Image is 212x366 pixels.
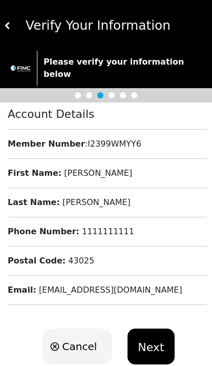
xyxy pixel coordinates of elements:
div: [PERSON_NAME] [8,167,207,179]
div: : I2399WMYY6 [8,138,207,150]
b: Last Name : [8,197,60,207]
div: Verify Your Information [11,16,207,35]
div: 1111111111 [8,226,207,238]
img: white carat left [4,22,11,29]
button: Cancel [43,329,112,364]
strong: Please verify your information below [44,57,184,79]
div: 43025 [8,255,207,267]
img: trx now logo [10,65,31,72]
div: [PERSON_NAME] [8,196,207,209]
h4: Account Details [8,108,207,121]
button: Next [128,329,174,364]
b: Postal Code : [8,256,66,266]
b: First Name : [8,168,61,178]
div: [EMAIL_ADDRESS][DOMAIN_NAME] [8,284,207,296]
b: Email : [8,285,36,295]
span: Cancel [62,339,97,354]
b: Phone Number : [8,227,79,236]
b: Member Number [8,139,85,149]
